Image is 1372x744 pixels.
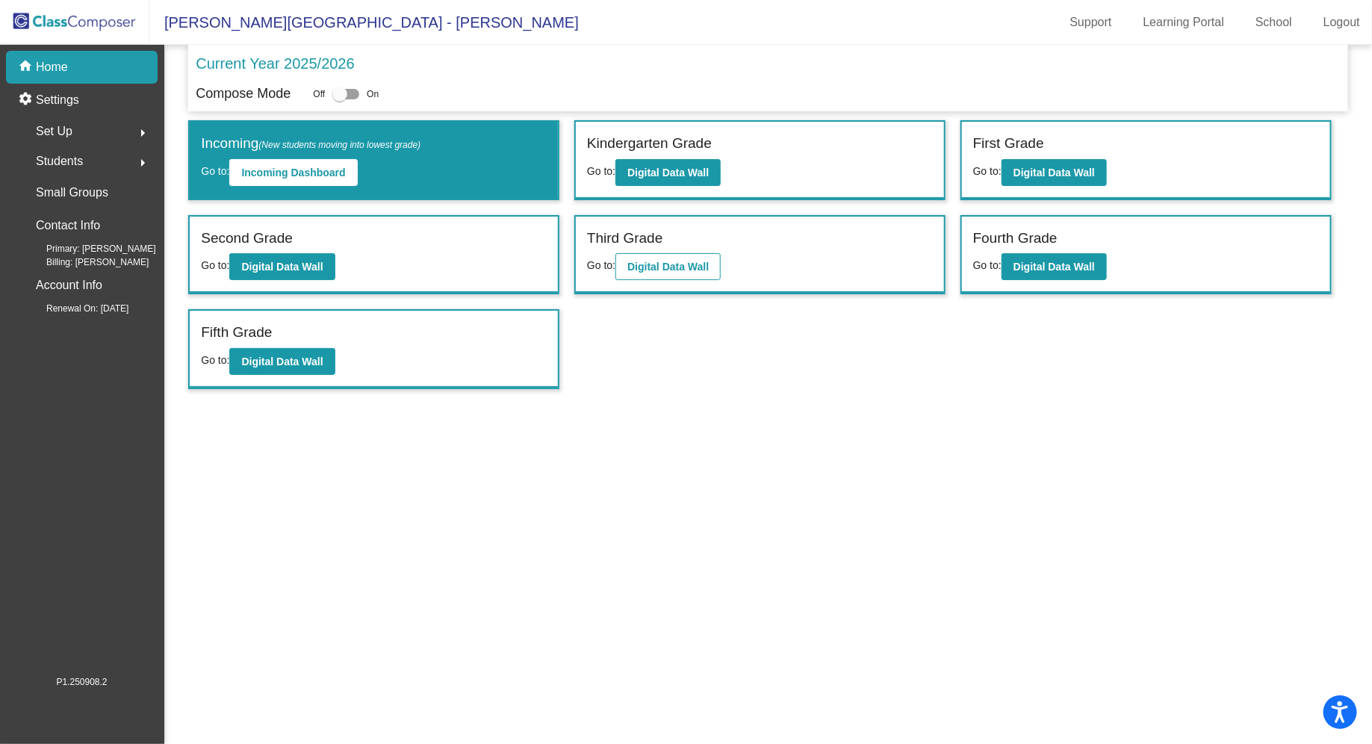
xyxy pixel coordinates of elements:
a: Logout [1312,10,1372,34]
mat-icon: home [18,58,36,76]
label: Third Grade [587,228,662,249]
span: Go to: [201,165,229,177]
a: Learning Portal [1132,10,1237,34]
label: Incoming [201,133,420,155]
b: Digital Data Wall [627,167,709,179]
span: [PERSON_NAME][GEOGRAPHIC_DATA] - [PERSON_NAME] [149,10,579,34]
mat-icon: settings [18,91,36,109]
button: Digital Data Wall [229,253,335,280]
label: First Grade [973,133,1044,155]
span: Off [313,87,325,101]
span: Go to: [973,165,1002,177]
span: Billing: [PERSON_NAME] [22,255,149,269]
p: Account Info [36,275,102,296]
b: Digital Data Wall [1014,261,1095,273]
button: Digital Data Wall [1002,253,1107,280]
p: Current Year 2025/2026 [196,52,354,75]
span: Go to: [201,354,229,366]
b: Digital Data Wall [1014,167,1095,179]
button: Digital Data Wall [615,253,721,280]
span: Renewal On: [DATE] [22,302,128,315]
span: Go to: [973,259,1002,271]
a: School [1244,10,1304,34]
p: Compose Mode [196,84,291,104]
span: Primary: [PERSON_NAME] [22,242,156,255]
span: On [367,87,379,101]
button: Digital Data Wall [1002,159,1107,186]
mat-icon: arrow_right [134,154,152,172]
span: Go to: [201,259,229,271]
p: Home [36,58,68,76]
label: Second Grade [201,228,293,249]
b: Digital Data Wall [241,261,323,273]
span: Go to: [587,259,615,271]
b: Digital Data Wall [241,356,323,368]
button: Incoming Dashboard [229,159,357,186]
span: Set Up [36,121,72,142]
p: Small Groups [36,182,108,203]
p: Contact Info [36,215,100,236]
span: Go to: [587,165,615,177]
button: Digital Data Wall [229,348,335,375]
mat-icon: arrow_right [134,124,152,142]
b: Incoming Dashboard [241,167,345,179]
span: (New students moving into lowest grade) [258,140,420,150]
span: Students [36,151,83,172]
label: Fifth Grade [201,322,272,344]
b: Digital Data Wall [627,261,709,273]
button: Digital Data Wall [615,159,721,186]
p: Settings [36,91,79,109]
label: Fourth Grade [973,228,1058,249]
label: Kindergarten Grade [587,133,712,155]
a: Support [1058,10,1124,34]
